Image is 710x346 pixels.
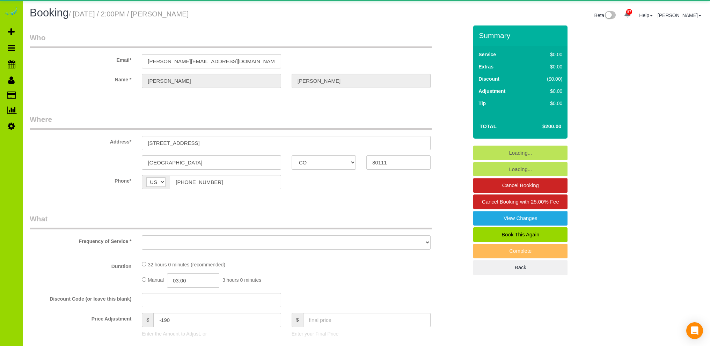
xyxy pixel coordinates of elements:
img: Automaid Logo [4,7,18,17]
a: Beta [594,13,616,18]
label: Email* [24,54,137,64]
legend: Who [30,32,432,48]
input: Email* [142,54,281,68]
small: / [DATE] / 2:00PM / [PERSON_NAME] [69,10,189,18]
label: Tip [478,100,486,107]
p: Enter your Final Price [292,330,431,337]
span: 32 hours 0 minutes (recommended) [148,262,225,267]
input: First Name* [142,74,281,88]
div: $0.00 [532,63,562,70]
h4: $200.00 [521,124,561,130]
legend: What [30,214,432,229]
div: $0.00 [532,100,562,107]
a: Back [473,260,568,275]
span: $ [142,313,153,327]
input: Phone* [170,175,281,189]
label: Adjustment [478,88,505,95]
a: Help [639,13,653,18]
a: [PERSON_NAME] [658,13,701,18]
span: 3 hours 0 minutes [222,277,261,283]
div: $0.00 [532,51,562,58]
strong: Total [480,123,497,129]
p: Enter the Amount to Adjust, or [142,330,281,337]
a: 57 [621,7,634,22]
label: Duration [24,260,137,270]
label: Discount [478,75,499,82]
a: Cancel Booking with 25.00% Fee [473,194,568,209]
div: $0.00 [532,88,562,95]
span: Cancel Booking with 25.00% Fee [482,199,559,205]
legend: Where [30,114,432,130]
span: $ [292,313,303,327]
span: Booking [30,7,69,19]
a: Cancel Booking [473,178,568,193]
label: Discount Code (or leave this blank) [24,293,137,302]
div: ($0.00) [532,75,562,82]
label: Name * [24,74,137,83]
a: Book This Again [473,227,568,242]
label: Extras [478,63,493,70]
label: Service [478,51,496,58]
input: Zip Code* [366,155,431,170]
div: Open Intercom Messenger [686,322,703,339]
span: Manual [148,277,164,283]
label: Frequency of Service * [24,235,137,245]
input: Last Name* [292,74,431,88]
h3: Summary [479,31,564,39]
a: View Changes [473,211,568,226]
input: City* [142,155,281,170]
img: New interface [604,11,616,20]
label: Price Adjustment [24,313,137,322]
label: Address* [24,136,137,145]
label: Phone* [24,175,137,184]
input: final price [303,313,431,327]
span: 57 [626,9,632,15]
